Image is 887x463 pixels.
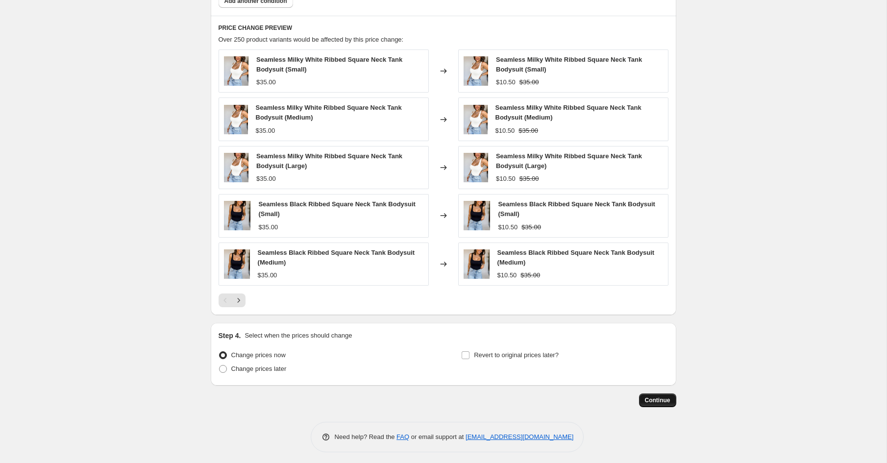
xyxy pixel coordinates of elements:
[258,249,415,266] span: Seamless Black Ribbed Square Neck Tank Bodysuit (Medium)
[519,77,539,87] strike: $35.00
[464,56,489,86] img: IMG_8665_170f16be-0016-416b-9f57-9119e68bb8e5_80x.jpg
[224,201,251,230] img: IMG_8651_dbcd61b8-3580-4d95-8b56-11e367f7e1c1_80x.jpg
[256,126,275,136] div: $35.00
[497,249,655,266] span: Seamless Black Ribbed Square Neck Tank Bodysuit (Medium)
[224,105,248,134] img: IMG_8665_170f16be-0016-416b-9f57-9119e68bb8e5_80x.jpg
[256,77,276,87] div: $35.00
[495,104,641,121] span: Seamless Milky White Ribbed Square Neck Tank Bodysuit (Medium)
[224,153,248,182] img: IMG_8665_170f16be-0016-416b-9f57-9119e68bb8e5_80x.jpg
[521,222,541,232] strike: $35.00
[231,351,286,359] span: Change prices now
[232,293,246,307] button: Next
[496,56,642,73] span: Seamless Milky White Ribbed Square Neck Tank Bodysuit (Small)
[224,56,249,86] img: IMG_8665_170f16be-0016-416b-9f57-9119e68bb8e5_80x.jpg
[224,249,250,279] img: IMG_8651_dbcd61b8-3580-4d95-8b56-11e367f7e1c1_80x.jpg
[498,222,517,232] div: $10.50
[258,200,416,218] span: Seamless Black Ribbed Square Neck Tank Bodysuit (Small)
[464,249,490,279] img: IMG_8651_dbcd61b8-3580-4d95-8b56-11e367f7e1c1_80x.jpg
[498,200,655,218] span: Seamless Black Ribbed Square Neck Tank Bodysuit (Small)
[219,331,241,341] h2: Step 4.
[519,174,539,184] strike: $35.00
[495,126,515,136] div: $10.50
[496,174,516,184] div: $10.50
[466,433,573,440] a: [EMAIL_ADDRESS][DOMAIN_NAME]
[256,152,402,170] span: Seamless Milky White Ribbed Square Neck Tank Bodysuit (Large)
[335,433,397,440] span: Need help? Read the
[256,104,402,121] span: Seamless Milky White Ribbed Square Neck Tank Bodysuit (Medium)
[231,365,287,372] span: Change prices later
[496,152,642,170] span: Seamless Milky White Ribbed Square Neck Tank Bodysuit (Large)
[464,153,488,182] img: IMG_8665_170f16be-0016-416b-9f57-9119e68bb8e5_80x.jpg
[258,222,278,232] div: $35.00
[256,56,402,73] span: Seamless Milky White Ribbed Square Neck Tank Bodysuit (Small)
[520,270,540,280] strike: $35.00
[409,433,466,440] span: or email support at
[639,393,676,407] button: Continue
[518,126,538,136] strike: $35.00
[219,36,404,43] span: Over 250 product variants would be affected by this price change:
[464,105,488,134] img: IMG_8665_170f16be-0016-416b-9f57-9119e68bb8e5_80x.jpg
[464,201,491,230] img: IMG_8651_dbcd61b8-3580-4d95-8b56-11e367f7e1c1_80x.jpg
[245,331,352,341] p: Select when the prices should change
[219,24,668,32] h6: PRICE CHANGE PREVIEW
[396,433,409,440] a: FAQ
[645,396,670,404] span: Continue
[258,270,277,280] div: $35.00
[219,293,246,307] nav: Pagination
[256,174,276,184] div: $35.00
[474,351,559,359] span: Revert to original prices later?
[496,77,516,87] div: $10.50
[497,270,517,280] div: $10.50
